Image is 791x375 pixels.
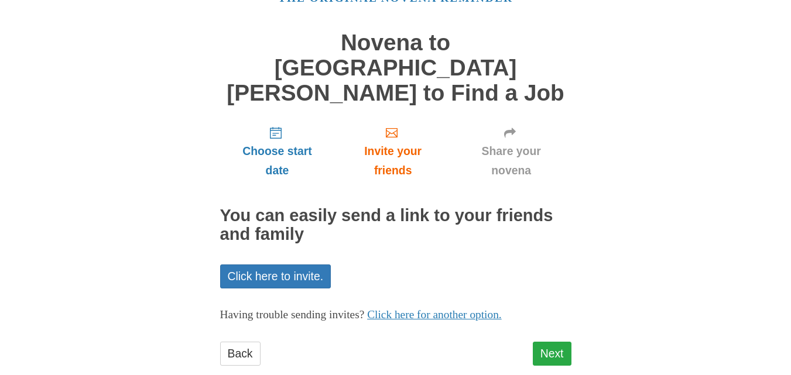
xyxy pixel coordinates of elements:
[533,342,571,366] a: Next
[367,308,502,321] a: Click here for another option.
[451,117,571,187] a: Share your novena
[346,142,439,180] span: Invite your friends
[334,117,451,187] a: Invite your friends
[220,308,365,321] span: Having trouble sending invites?
[232,142,323,180] span: Choose start date
[220,30,571,105] h1: Novena to [GEOGRAPHIC_DATA][PERSON_NAME] to Find a Job
[463,142,560,180] span: Share your novena
[220,264,331,288] a: Click here to invite.
[220,207,571,244] h2: You can easily send a link to your friends and family
[220,342,261,366] a: Back
[220,117,335,187] a: Choose start date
